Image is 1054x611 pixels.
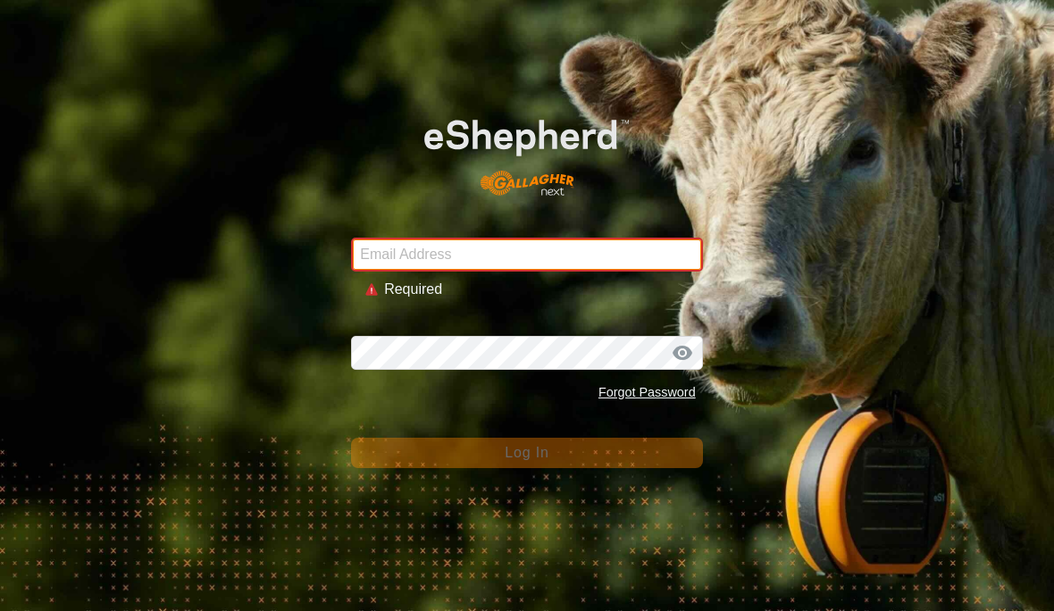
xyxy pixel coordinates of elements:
[598,385,696,399] a: Forgot Password
[387,90,668,210] img: E-shepherd Logo
[351,438,702,468] button: Log In
[351,238,702,272] input: Email Address
[384,279,689,300] div: Required
[505,445,548,460] span: Log In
